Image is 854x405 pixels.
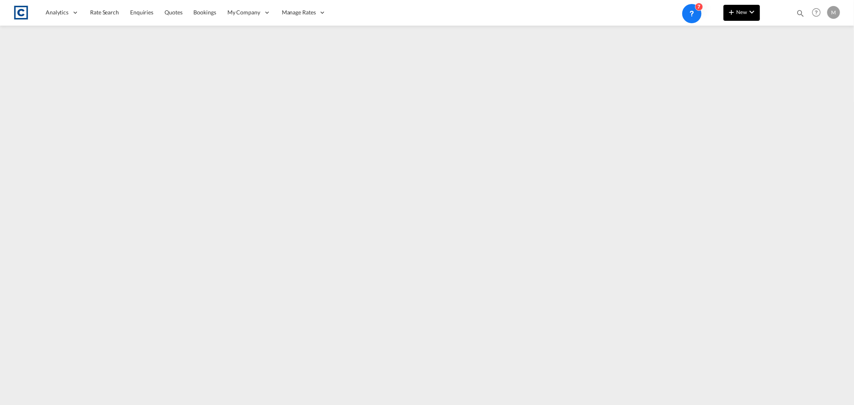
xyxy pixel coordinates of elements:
span: My Company [227,8,260,16]
span: Manage Rates [282,8,316,16]
span: Help [810,6,823,19]
div: Help [810,6,827,20]
span: Bookings [194,9,216,16]
div: M [827,6,840,19]
md-icon: icon-magnify [796,9,805,18]
button: icon-plus 400-fgNewicon-chevron-down [723,5,760,21]
span: Quotes [165,9,182,16]
span: New [727,9,757,15]
span: Rate Search [90,9,119,16]
md-icon: icon-plus 400-fg [727,7,736,17]
span: Enquiries [130,9,153,16]
img: 1fdb9190129311efbfaf67cbb4249bed.jpeg [12,4,30,22]
span: Analytics [46,8,68,16]
div: icon-magnify [796,9,805,21]
md-icon: icon-chevron-down [747,7,757,17]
